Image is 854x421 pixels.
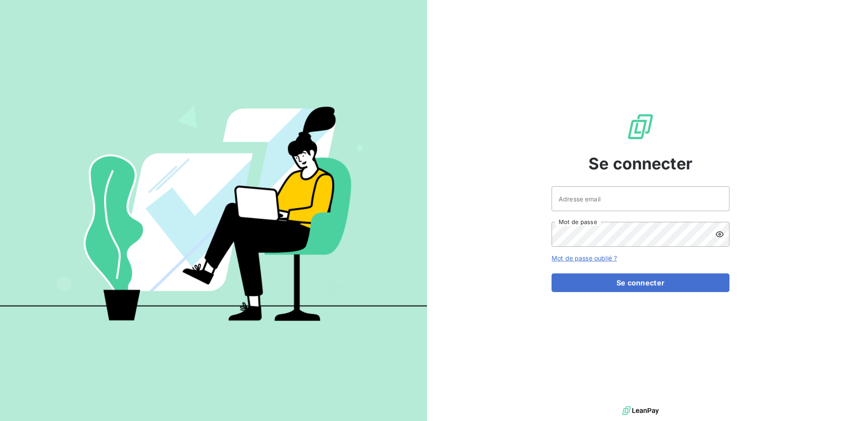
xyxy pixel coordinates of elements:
[588,152,693,176] span: Se connecter
[622,404,659,417] img: logo
[626,112,655,141] img: Logo LeanPay
[552,254,617,262] a: Mot de passe oublié ?
[552,186,729,211] input: placeholder
[552,273,729,292] button: Se connecter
